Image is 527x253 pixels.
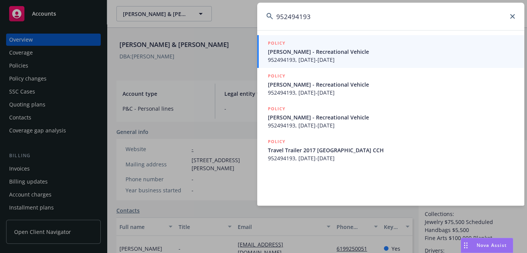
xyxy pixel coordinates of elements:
[268,72,285,80] h5: POLICY
[268,56,515,64] span: 952494193, [DATE]-[DATE]
[268,121,515,129] span: 952494193, [DATE]-[DATE]
[257,35,524,68] a: POLICY[PERSON_NAME] - Recreational Vehicle952494193, [DATE]-[DATE]
[268,39,285,47] h5: POLICY
[257,3,524,30] input: Search...
[268,81,515,89] span: [PERSON_NAME] - Recreational Vehicle
[268,154,515,162] span: 952494193, [DATE]-[DATE]
[268,105,285,113] h5: POLICY
[268,89,515,97] span: 952494193, [DATE]-[DATE]
[268,146,515,154] span: Travel Trailer 2017 [GEOGRAPHIC_DATA] CCH
[257,101,524,134] a: POLICY[PERSON_NAME] - Recreational Vehicle952494193, [DATE]-[DATE]
[477,242,507,248] span: Nova Assist
[268,48,515,56] span: [PERSON_NAME] - Recreational Vehicle
[257,68,524,101] a: POLICY[PERSON_NAME] - Recreational Vehicle952494193, [DATE]-[DATE]
[461,238,513,253] button: Nova Assist
[257,134,524,166] a: POLICYTravel Trailer 2017 [GEOGRAPHIC_DATA] CCH952494193, [DATE]-[DATE]
[461,238,471,253] div: Drag to move
[268,113,515,121] span: [PERSON_NAME] - Recreational Vehicle
[268,138,285,145] h5: POLICY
